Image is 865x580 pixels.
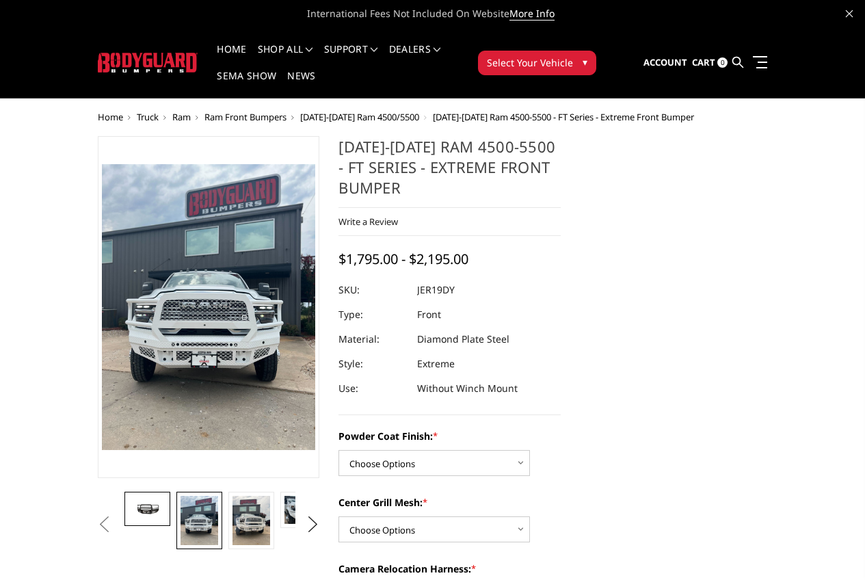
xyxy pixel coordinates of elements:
a: More Info [509,7,555,21]
button: Previous [94,514,115,535]
a: Truck [137,111,159,123]
span: ▾ [583,55,587,69]
img: BODYGUARD BUMPERS [98,53,198,72]
a: News [287,71,315,98]
img: 2019-2025 Ram 4500-5500 - FT Series - Extreme Front Bumper [232,496,269,545]
a: Ram [172,111,191,123]
dd: Diamond Plate Steel [417,327,509,352]
a: Home [217,44,246,71]
dd: Extreme [417,352,455,376]
a: Home [98,111,123,123]
a: 2019-2025 Ram 4500-5500 - FT Series - Extreme Front Bumper [98,136,320,478]
a: Account [643,44,687,81]
a: [DATE]-[DATE] Ram 4500/5500 [300,111,419,123]
span: Account [643,56,687,68]
button: Next [302,514,323,535]
span: Cart [692,56,715,68]
dt: SKU: [338,278,407,302]
a: shop all [258,44,313,71]
span: 0 [717,57,728,68]
a: Cart 0 [692,44,728,81]
a: Dealers [389,44,441,71]
dd: Without Winch Mount [417,376,518,401]
label: Camera Relocation Harness: [338,562,561,576]
h1: [DATE]-[DATE] Ram 4500-5500 - FT Series - Extreme Front Bumper [338,136,561,208]
span: $1,795.00 - $2,195.00 [338,250,468,268]
img: 2019-2025 Ram 4500-5500 - FT Series - Extreme Front Bumper [284,496,321,524]
label: Center Grill Mesh: [338,495,561,510]
dt: Use: [338,376,407,401]
a: Support [324,44,378,71]
a: SEMA Show [217,71,276,98]
label: Powder Coat Finish: [338,429,561,443]
img: 2019-2025 Ram 4500-5500 - FT Series - Extreme Front Bumper [181,496,217,545]
a: Ram Front Bumpers [204,111,287,123]
dt: Type: [338,302,407,327]
dt: Material: [338,327,407,352]
a: Write a Review [338,215,398,228]
img: 2019-2025 Ram 4500-5500 - FT Series - Extreme Front Bumper [129,500,165,518]
dd: JER19DY [417,278,455,302]
span: [DATE]-[DATE] Ram 4500-5500 - FT Series - Extreme Front Bumper [433,111,694,123]
dd: Front [417,302,441,327]
span: Select Your Vehicle [487,55,573,70]
dt: Style: [338,352,407,376]
button: Select Your Vehicle [478,51,596,75]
